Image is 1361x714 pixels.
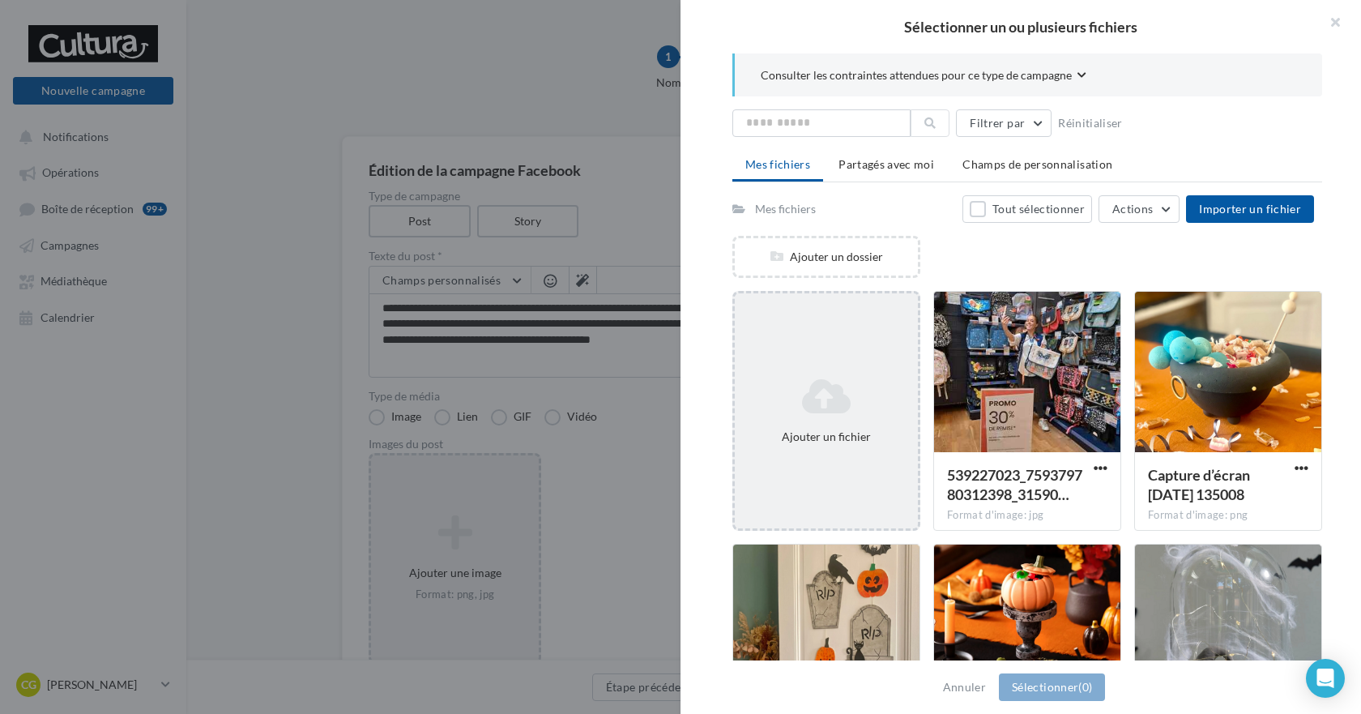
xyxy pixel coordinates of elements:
[741,429,911,445] div: Ajouter un fichier
[761,66,1086,87] button: Consulter les contraintes attendues pour ce type de campagne
[947,466,1082,503] span: 539227023_759379780312398_3159041566609348885_n
[1112,202,1153,216] span: Actions
[1199,202,1301,216] span: Importer un fichier
[1099,195,1180,223] button: Actions
[755,201,816,217] div: Mes fichiers
[956,109,1052,137] button: Filtrer par
[962,195,1092,223] button: Tout sélectionner
[1186,195,1314,223] button: Importer un fichier
[1306,659,1345,698] div: Open Intercom Messenger
[947,508,1107,523] div: Format d'image: jpg
[745,157,810,171] span: Mes fichiers
[1148,466,1250,503] span: Capture d’écran 2025-08-27 135008
[838,157,934,171] span: Partagés avec moi
[761,67,1072,83] span: Consulter les contraintes attendues pour ce type de campagne
[1078,680,1092,694] span: (0)
[1148,508,1308,523] div: Format d'image: png
[706,19,1335,34] h2: Sélectionner un ou plusieurs fichiers
[962,157,1112,171] span: Champs de personnalisation
[936,678,992,697] button: Annuler
[1052,113,1129,133] button: Réinitialiser
[735,249,918,265] div: Ajouter un dossier
[999,673,1105,701] button: Sélectionner(0)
